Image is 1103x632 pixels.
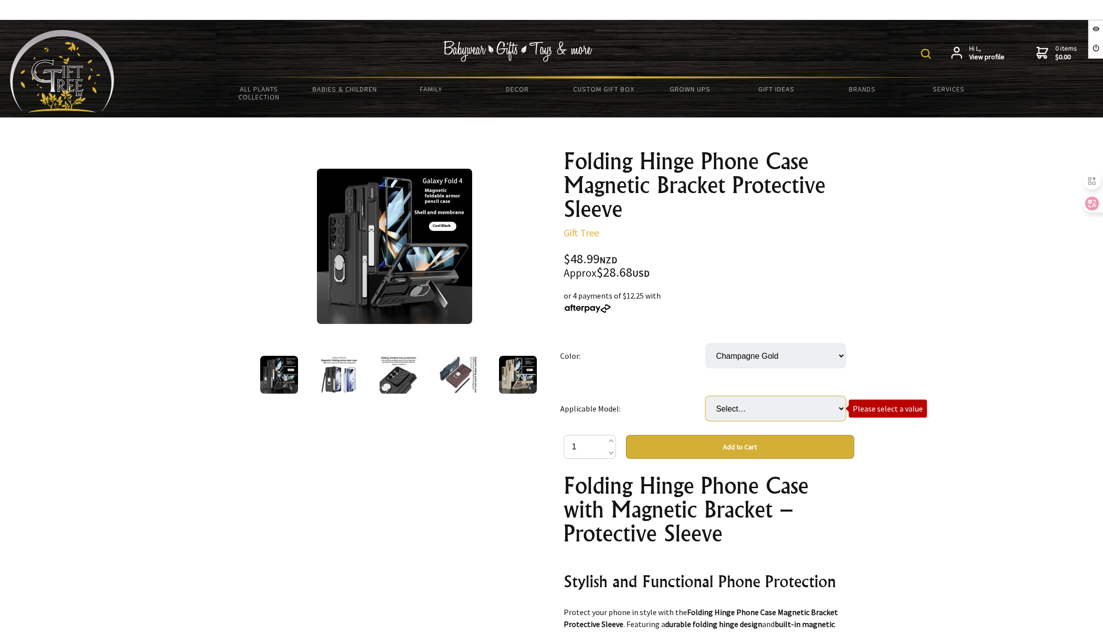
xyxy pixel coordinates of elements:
[969,44,1004,62] span: Hi L,
[564,290,854,314] div: or 4 payments of $12.25 with
[564,607,838,629] strong: Folding Hinge Phone Case Magnetic Bracket Protective Sleeve
[10,30,114,112] img: Babyware - Gifts - Toys and more...
[665,619,762,629] strong: durable folding hinge design
[905,79,992,100] a: Services
[969,53,1004,62] strong: View profile
[564,304,611,313] img: Afterpay
[320,356,358,394] img: Folding Hinge Phone Case Magnetic Bracket Protective Sleeve
[921,49,931,59] img: product search
[439,356,477,394] img: Folding Hinge Phone Case Magnetic Bracket Protective Sleeve
[647,79,733,100] a: Grown Ups
[564,474,854,545] h1: Folding Hinge Phone Case with Magnetic Bracket – Protective Sleeve
[1036,44,1077,62] a: 0 items$0.00
[317,169,472,324] img: Folding Hinge Phone Case Magnetic Bracket Protective Sleeve
[560,329,705,382] td: Color:
[302,79,388,100] a: Babies & Children
[560,382,705,435] td: Applicable Model:
[1055,44,1077,62] span: 0 items
[260,356,298,394] img: Folding Hinge Phone Case Magnetic Bracket Protective Sleeve
[1055,53,1077,62] strong: $0.00
[600,254,617,266] span: NZD
[443,41,593,62] img: Babywear - Gifts - Toys & more
[564,253,854,280] div: $48.99 $28.68
[632,268,650,279] span: USD
[564,266,597,280] small: Approx
[564,569,854,593] h2: Stylish and Functional Phone Protection
[216,79,302,107] a: All Plants Collection
[561,79,647,100] a: Custom Gift Box
[564,149,854,221] h1: Folding Hinge Phone Case Magnetic Bracket Protective Sleeve
[626,435,854,459] button: Add to Cart
[819,79,905,100] a: Brands
[733,79,819,100] a: Gift Ideas
[564,226,599,239] a: Gift Tree
[951,44,1004,62] a: Hi L,View profile
[380,356,417,394] img: Folding Hinge Phone Case Magnetic Bracket Protective Sleeve
[853,404,923,414] div: Please select a value
[474,79,560,100] a: Decor
[388,79,474,100] a: Family
[499,356,537,394] img: Folding Hinge Phone Case Magnetic Bracket Protective Sleeve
